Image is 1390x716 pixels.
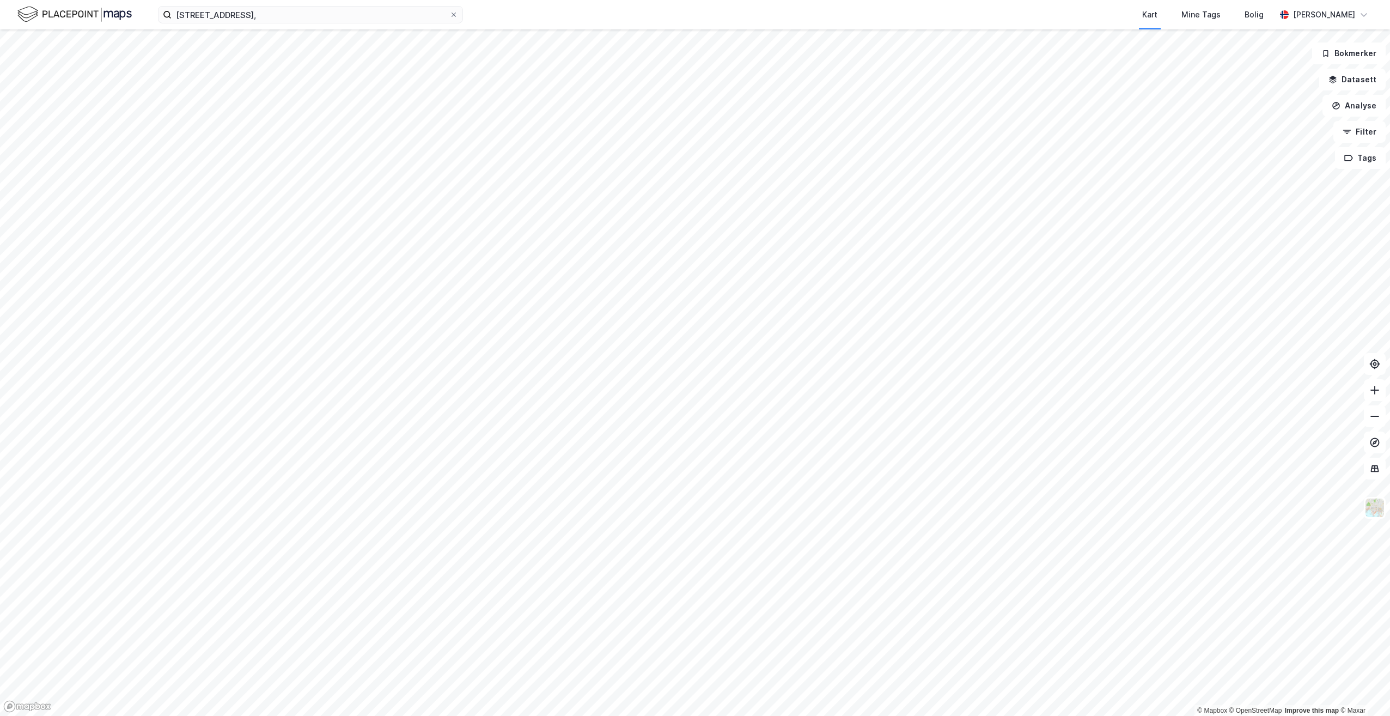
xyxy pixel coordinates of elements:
button: Bokmerker [1312,43,1386,64]
div: [PERSON_NAME] [1293,8,1355,21]
a: Mapbox [1197,707,1227,714]
div: Bolig [1245,8,1264,21]
input: Søk på adresse, matrikkel, gårdeiere, leietakere eller personer [172,7,449,23]
a: OpenStreetMap [1229,707,1282,714]
div: Mine Tags [1181,8,1221,21]
a: Mapbox homepage [3,700,51,713]
div: Kart [1142,8,1157,21]
iframe: Chat Widget [1336,664,1390,716]
img: Z [1364,497,1385,518]
button: Datasett [1319,69,1386,90]
a: Improve this map [1285,707,1339,714]
button: Filter [1333,121,1386,143]
button: Analyse [1322,95,1386,117]
img: logo.f888ab2527a4732fd821a326f86c7f29.svg [17,5,132,24]
button: Tags [1335,147,1386,169]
